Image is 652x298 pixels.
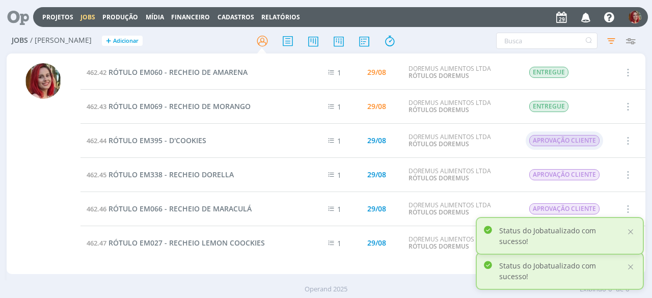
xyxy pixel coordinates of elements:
span: RÓTULO EM060 - RECHEIO DE AMARENA [108,67,248,77]
div: 29/08 [367,137,386,144]
span: Jobs [12,36,28,45]
a: Projetos [42,13,73,21]
button: Financeiro [168,13,213,21]
div: DOREMUS ALIMENTOS LTDA [409,202,513,216]
a: 462.46RÓTULO EM066 - RECHEIO DE MARACULÁ [87,204,252,213]
span: 462.42 [87,68,106,77]
a: 462.42RÓTULO EM060 - RECHEIO DE AMARENA [87,67,248,77]
span: 462.46 [87,204,106,213]
span: 1 [337,102,341,112]
div: DOREMUS ALIMENTOS LTDA [409,236,513,251]
a: RÓTULOS DOREMUS [409,71,469,80]
span: APROVAÇÃO CLIENTE [529,135,600,146]
button: Jobs [77,13,98,21]
span: 462.43 [87,102,106,111]
span: 1 [337,136,341,146]
button: Cadastros [214,13,257,21]
a: RÓTULOS DOREMUS [409,140,469,148]
div: 29/08 [367,239,386,247]
a: Jobs [80,13,95,21]
img: G [25,63,61,99]
div: 29/08 [367,103,386,110]
button: Relatórios [258,13,303,21]
span: RÓTULO EM027 - RECHEIO LEMON COOCKIES [108,238,265,248]
button: Mídia [143,13,167,21]
div: 29/08 [367,69,386,76]
a: 462.47RÓTULO EM027 - RECHEIO LEMON COOCKIES [87,238,265,248]
span: 462.44 [87,136,106,145]
a: 462.43RÓTULO EM069 - RECHEIO DE MORANGO [87,101,251,111]
span: RÓTULO EM395 - D'COOKIES [108,136,206,145]
a: 462.44RÓTULO EM395 - D'COOKIES [87,136,206,145]
span: 462.47 [87,238,106,248]
span: Cadastros [218,13,254,21]
a: RÓTULOS DOREMUS [409,174,469,182]
a: RÓTULOS DOREMUS [409,242,469,251]
span: + [106,36,111,46]
span: 1 [337,238,341,248]
img: G [629,11,641,23]
span: APROVAÇÃO CLIENTE [529,203,600,214]
span: Adicionar [113,38,139,44]
button: +Adicionar [102,36,143,46]
span: RÓTULO EM338 - RECHEIO DORELLA [108,170,234,179]
div: DOREMUS ALIMENTOS LTDA [409,65,513,80]
span: 462.45 [87,170,106,179]
span: RÓTULO EM069 - RECHEIO DE MORANGO [108,101,251,111]
p: Status do Job atualizado com sucesso! [499,225,626,247]
span: 1 [337,68,341,77]
a: RÓTULOS DOREMUS [409,105,469,114]
div: DOREMUS ALIMENTOS LTDA [409,168,513,182]
a: Produção [102,13,138,21]
a: 462.45RÓTULO EM338 - RECHEIO DORELLA [87,170,234,179]
span: ENTREGUE [529,67,568,78]
div: 29/08 [367,205,386,212]
button: Produção [99,13,141,21]
p: Status do Job atualizado com sucesso! [499,260,626,282]
button: Projetos [39,13,76,21]
a: Financeiro [171,13,210,21]
a: Relatórios [261,13,300,21]
div: 29/08 [367,171,386,178]
a: RÓTULOS DOREMUS [409,208,469,216]
span: RÓTULO EM066 - RECHEIO DE MARACULÁ [108,204,252,213]
input: Busca [496,33,597,49]
span: ENTREGUE [529,101,568,112]
div: DOREMUS ALIMENTOS LTDA [409,133,513,148]
button: G [628,8,642,26]
span: APROVAÇÃO CLIENTE [529,169,600,180]
div: DOREMUS ALIMENTOS LTDA [409,99,513,114]
span: 1 [337,204,341,214]
span: / [PERSON_NAME] [30,36,92,45]
span: 1 [337,170,341,180]
a: Mídia [146,13,164,21]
